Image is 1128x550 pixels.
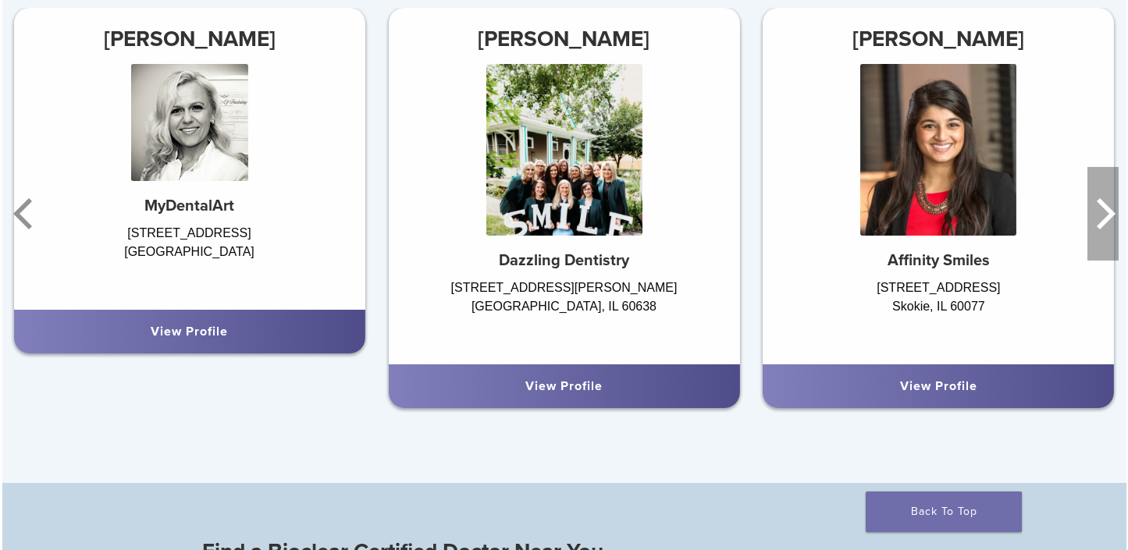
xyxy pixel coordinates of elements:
a: View Profile [151,324,228,339]
a: View Profile [900,378,977,394]
strong: Affinity Smiles [888,251,990,270]
img: Dr. Margaret Radziszewski [486,64,642,236]
img: Dr. Mansi Raina [860,64,1016,236]
strong: Dazzling Dentistry [499,251,629,270]
button: Previous [10,167,41,261]
div: [STREET_ADDRESS] [GEOGRAPHIC_DATA] [14,224,365,294]
button: Next [1087,167,1119,261]
h3: [PERSON_NAME] [14,20,365,58]
div: [STREET_ADDRESS][PERSON_NAME] [GEOGRAPHIC_DATA], IL 60638 [388,279,739,349]
div: [STREET_ADDRESS] Skokie, IL 60077 [763,279,1114,349]
strong: MyDentalArt [144,197,234,215]
h3: [PERSON_NAME] [388,20,739,58]
a: View Profile [525,378,603,394]
a: Back To Top [866,491,1022,532]
img: Joana Tylman [131,64,248,181]
h3: [PERSON_NAME] [763,20,1114,58]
